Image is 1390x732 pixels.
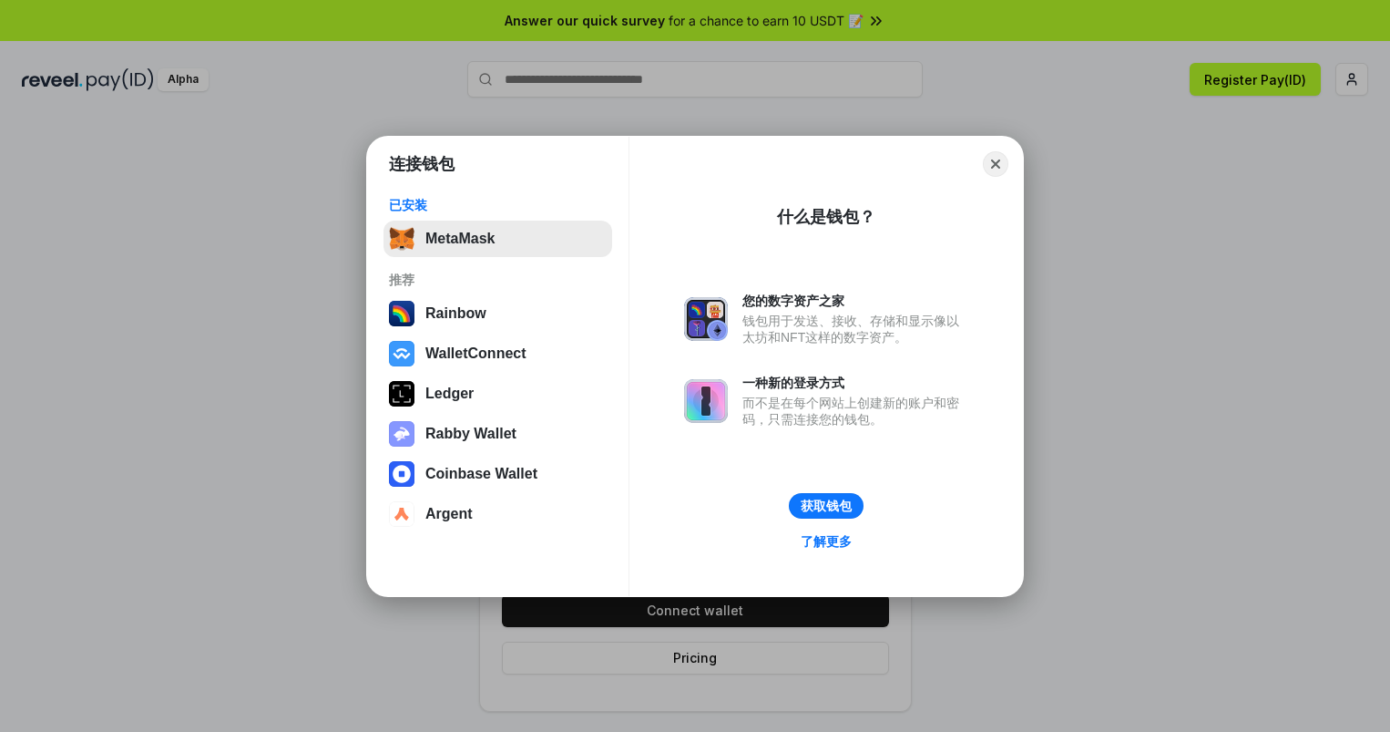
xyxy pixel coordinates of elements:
div: 一种新的登录方式 [742,375,968,391]
img: svg+xml,%3Csvg%20width%3D%2228%22%20height%3D%2228%22%20viewBox%3D%220%200%2028%2028%22%20fill%3D... [389,461,414,487]
button: WalletConnect [383,335,612,372]
button: Coinbase Wallet [383,456,612,492]
a: 了解更多 [790,530,863,553]
div: 而不是在每个网站上创建新的账户和密码，只需连接您的钱包。 [742,395,968,428]
img: svg+xml,%3Csvg%20xmlns%3D%22http%3A%2F%2Fwww.w3.org%2F2000%2Fsvg%22%20fill%3D%22none%22%20viewBox... [389,421,414,447]
button: Rainbow [383,295,612,332]
div: Ledger [425,386,474,402]
div: MetaMask [425,231,495,247]
div: 钱包用于发送、接收、存储和显示像以太坊和NFT这样的数字资产。 [742,313,968,345]
div: 了解更多 [801,533,852,550]
img: svg+xml,%3Csvg%20xmlns%3D%22http%3A%2F%2Fwww.w3.org%2F2000%2Fsvg%22%20fill%3D%22none%22%20viewBox... [684,297,728,341]
div: 获取钱包 [801,498,852,514]
button: 获取钱包 [789,493,864,519]
h1: 连接钱包 [389,153,455,175]
div: 已安装 [389,197,607,213]
img: svg+xml,%3Csvg%20fill%3D%22none%22%20height%3D%2233%22%20viewBox%3D%220%200%2035%2033%22%20width%... [389,226,414,252]
button: Rabby Wallet [383,416,612,452]
img: svg+xml,%3Csvg%20xmlns%3D%22http%3A%2F%2Fwww.w3.org%2F2000%2Fsvg%22%20width%3D%2228%22%20height%3... [389,381,414,407]
div: Rainbow [425,305,486,322]
button: Ledger [383,376,612,412]
div: 推荐 [389,272,607,288]
div: Coinbase Wallet [425,466,537,482]
img: svg+xml,%3Csvg%20width%3D%2228%22%20height%3D%2228%22%20viewBox%3D%220%200%2028%2028%22%20fill%3D... [389,341,414,366]
img: svg+xml,%3Csvg%20width%3D%22120%22%20height%3D%22120%22%20viewBox%3D%220%200%20120%20120%22%20fil... [389,301,414,326]
button: MetaMask [383,221,612,257]
button: Close [983,151,1008,177]
div: 什么是钱包？ [777,206,875,228]
button: Argent [383,496,612,532]
div: Argent [425,506,473,522]
div: 您的数字资产之家 [742,293,968,309]
img: svg+xml,%3Csvg%20width%3D%2228%22%20height%3D%2228%22%20viewBox%3D%220%200%2028%2028%22%20fill%3D... [389,501,414,527]
div: WalletConnect [425,345,526,362]
div: Rabby Wallet [425,426,516,442]
img: svg+xml,%3Csvg%20xmlns%3D%22http%3A%2F%2Fwww.w3.org%2F2000%2Fsvg%22%20fill%3D%22none%22%20viewBox... [684,379,728,423]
